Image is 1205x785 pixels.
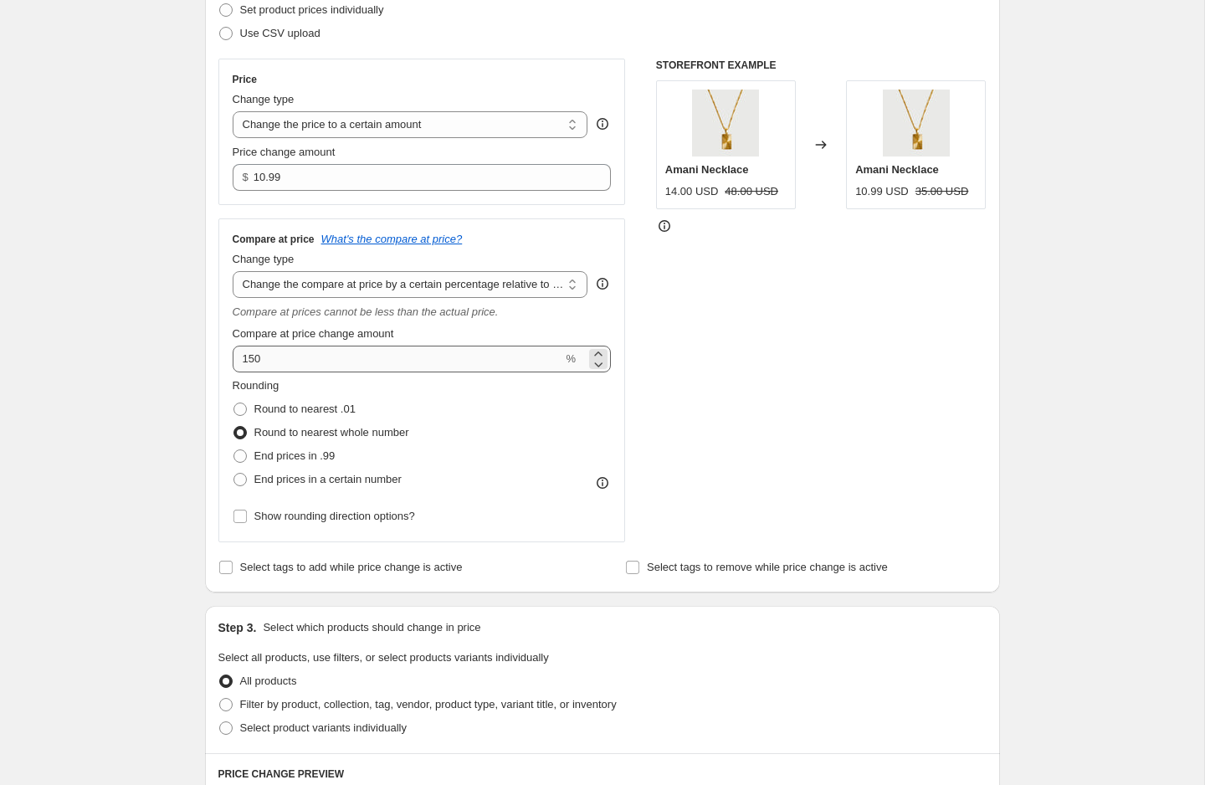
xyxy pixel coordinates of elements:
i: Compare at prices cannot be less than the actual price. [233,305,499,318]
span: Round to nearest whole number [254,426,409,439]
h2: Step 3. [218,619,257,636]
div: help [594,115,611,132]
div: 10.99 USD [855,183,909,200]
span: $ [243,171,249,183]
span: Select all products, use filters, or select products variants individually [218,651,549,664]
img: Amani_Necklace_80x.webp [692,90,759,156]
span: Select product variants individually [240,721,407,734]
strike: 48.00 USD [725,183,778,200]
span: All products [240,675,297,687]
span: Use CSV upload [240,27,320,39]
h3: Price [233,73,257,86]
h6: PRICE CHANGE PREVIEW [218,767,987,781]
h6: STOREFRONT EXAMPLE [656,59,987,72]
span: Set product prices individually [240,3,384,16]
strike: 35.00 USD [915,183,969,200]
span: Round to nearest .01 [254,403,356,415]
p: Select which products should change in price [263,619,480,636]
img: Amani_Necklace_80x.webp [883,90,950,156]
span: % [566,352,576,365]
span: End prices in a certain number [254,473,402,485]
span: Select tags to add while price change is active [240,561,463,573]
span: Price change amount [233,146,336,158]
span: Change type [233,253,295,265]
div: 14.00 USD [665,183,719,200]
h3: Compare at price [233,233,315,246]
span: Change type [233,93,295,105]
span: Amani Necklace [665,163,749,176]
span: Filter by product, collection, tag, vendor, product type, variant title, or inventory [240,698,617,711]
button: What's the compare at price? [321,233,463,245]
span: End prices in .99 [254,449,336,462]
input: 80.00 [254,164,586,191]
span: Show rounding direction options? [254,510,415,522]
div: help [594,275,611,292]
input: 20 [233,346,563,372]
span: Amani Necklace [855,163,939,176]
span: Select tags to remove while price change is active [647,561,888,573]
span: Rounding [233,379,279,392]
span: Compare at price change amount [233,327,394,340]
